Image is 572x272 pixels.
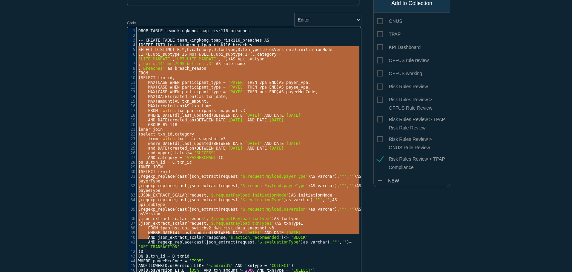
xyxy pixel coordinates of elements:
[163,122,167,127] span: BY
[221,57,226,61] span: ''
[138,43,153,47] span: INSERT
[127,193,136,198] div: 33
[158,94,168,99] span: DATE
[150,160,165,165] span: txn_id
[349,207,354,212] span: ''
[196,118,213,122] span: BETWEEN
[182,52,187,57] span: IS
[233,113,243,118] span: DATE
[243,141,262,146] span: '[DATE]'
[216,146,226,151] span: DATE
[138,151,216,155] span: ( )
[138,113,303,118] span: ( )
[199,29,250,33] span: tpap_risk116_breaches
[269,80,276,85] span: END
[127,122,136,127] div: 20
[170,94,194,99] span: created_on
[240,207,308,212] span: '$.requestPayload.osVersion'
[377,155,446,163] span: Risk Rules Review > TPAP Compliance
[213,113,231,118] span: BETWEEN
[286,85,308,90] span: payee_vpa
[148,108,158,113] span: FROM
[199,94,204,99] span: as
[240,183,308,188] span: '$.requestPayload.payeeType'
[325,198,329,202] span: ''
[127,155,136,160] div: 27
[138,169,170,174] span: (
[177,47,180,52] span: B
[138,202,165,207] span: upi_subtype
[264,47,267,52] span: D
[127,113,136,118] div: 18
[127,174,136,179] div: 31
[221,155,223,160] span: C
[153,52,179,57] span: upi_subtype
[148,80,155,85] span: MAX
[269,90,276,94] span: END
[158,75,172,80] span: txn_id
[192,47,211,52] span: category
[141,198,175,202] span: regexp_replace
[259,80,267,85] span: vpa
[138,127,150,132] span: inner
[189,174,218,179] span: json_extract
[127,160,136,165] div: 28
[138,179,160,183] span: payerType
[127,108,136,113] div: 17
[377,96,446,104] span: Risk Rules Review > OFFUS Rule Review
[247,146,255,151] span: AND
[259,90,267,94] span: mcc
[138,165,150,169] span: INNER
[189,151,192,155] span: =
[150,29,163,33] span: TABLE
[175,122,177,127] span: B
[141,193,187,198] span: JSON_EXTRACT_SCALAR
[141,174,175,179] span: regexp_replace
[127,29,136,33] div: 1
[138,61,245,66] span: ,
[286,198,291,202] span: as
[233,141,243,146] span: DATE
[170,146,194,151] span: created_on
[153,127,163,132] span: join
[170,118,194,122] span: created_on
[221,198,238,202] span: request
[138,99,209,104] span: ( ) ,
[269,47,291,52] span: osVersion
[146,160,148,165] span: B
[158,169,170,174] span: txnid
[138,47,332,52] span: . , . , . , . , . , .
[264,141,272,146] span: AND
[127,207,136,212] div: 35
[141,75,155,80] span: SELECT
[141,207,175,212] span: regexp_replace
[284,113,303,118] span: '[DATE]'
[138,94,228,99] span: ( ( )) ,
[160,108,175,113] span: switch
[189,207,218,212] span: json_extract
[138,122,177,127] span: )
[189,183,218,188] span: json_extract
[138,132,194,137] span: ( ,
[127,38,136,43] div: 3
[377,43,421,52] span: KPI Dashboard
[138,146,286,151] span: ( )
[155,47,175,52] span: DISTINCT
[158,155,177,160] span: category
[141,61,213,66] span: 'upi_oc141_mcc7995_betting_v3'
[148,90,155,94] span: MAX
[138,38,269,43] span: .
[170,90,180,94] span: WHEN
[148,122,160,127] span: GROUP
[148,94,155,99] span: MAX
[141,183,175,188] span: regexp_replace
[138,38,143,43] span: --
[138,80,310,85] span: ( ) ,
[187,47,189,52] span: C
[194,151,216,155] span: 'SUCCESS'
[264,38,269,43] span: AS
[267,146,286,151] span: '[DATE]'
[377,175,402,187] a: addNew
[221,183,238,188] span: request
[377,0,446,6] h6: Add to Collection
